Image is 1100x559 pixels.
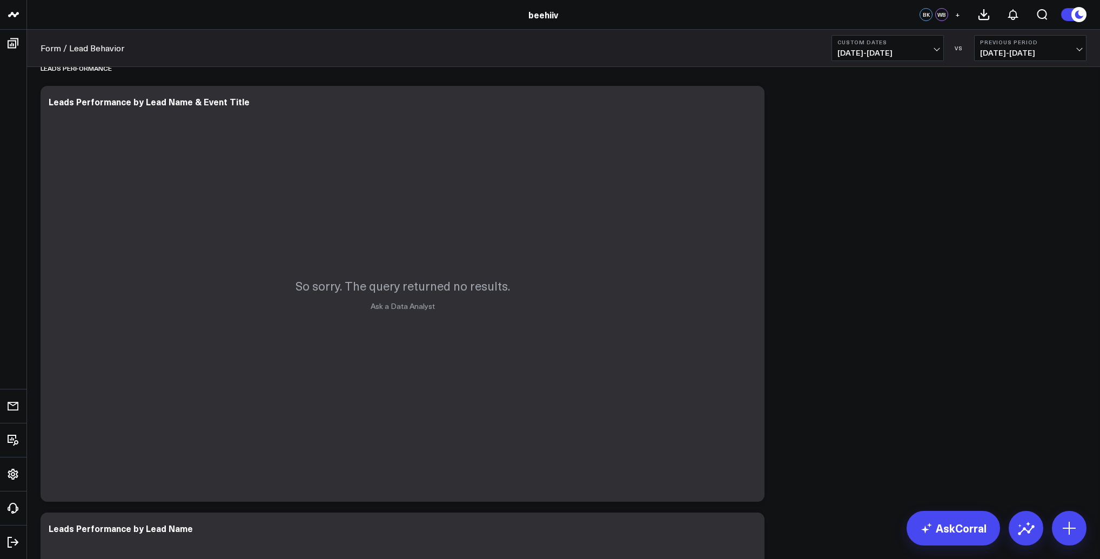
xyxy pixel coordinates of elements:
[837,39,938,45] b: Custom Dates
[907,511,1000,545] a: AskCorral
[831,35,944,61] button: Custom Dates[DATE]-[DATE]
[528,9,558,21] a: beehiiv
[980,49,1081,57] span: [DATE] - [DATE]
[949,45,969,51] div: VS
[980,39,1081,45] b: Previous Period
[49,96,250,107] div: Leads Performance by Lead Name & Event Title
[837,49,938,57] span: [DATE] - [DATE]
[920,8,933,21] div: BK
[41,56,112,80] div: LEADS PERFORMANCE
[935,8,948,21] div: WB
[951,8,964,21] button: +
[49,522,193,534] div: Leads Performance by Lead Name
[371,301,435,311] a: Ask a Data Analyst
[41,42,124,54] a: Form / Lead Behavior
[974,35,1086,61] button: Previous Period[DATE]-[DATE]
[955,11,960,18] span: +
[296,278,510,294] p: So sorry. The query returned no results.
